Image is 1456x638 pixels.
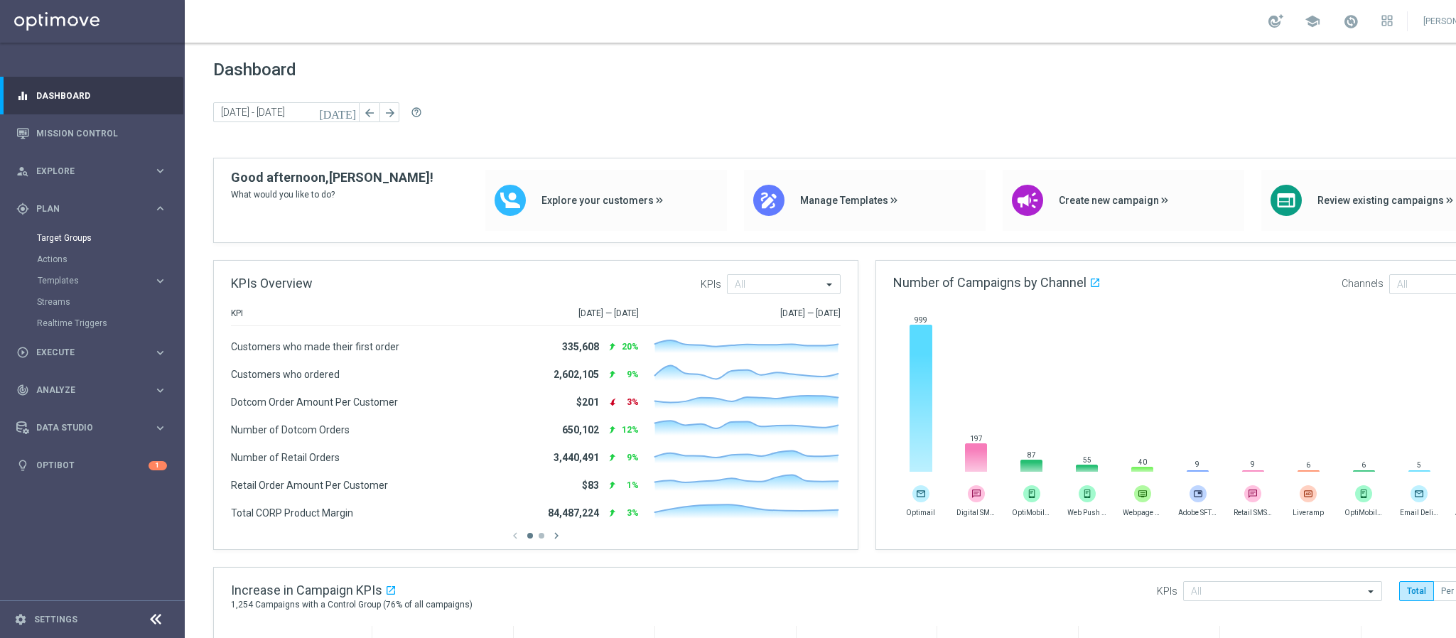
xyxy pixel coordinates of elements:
i: keyboard_arrow_right [153,202,167,215]
i: settings [14,613,27,626]
div: Templates [38,276,153,285]
i: keyboard_arrow_right [153,164,167,178]
button: Mission Control [16,128,168,139]
button: Templates keyboard_arrow_right [37,275,168,286]
span: school [1305,13,1320,29]
span: Plan [36,205,153,213]
i: keyboard_arrow_right [153,421,167,435]
span: Templates [38,276,139,285]
a: Dashboard [36,77,167,114]
a: Streams [37,296,148,308]
i: keyboard_arrow_right [153,346,167,359]
i: keyboard_arrow_right [153,274,167,288]
div: Plan [16,202,153,215]
div: Streams [37,291,183,313]
div: Execute [16,346,153,359]
button: equalizer Dashboard [16,90,168,102]
i: person_search [16,165,29,178]
div: Dashboard [16,77,167,114]
a: Optibot [36,447,149,485]
a: Realtime Triggers [37,318,148,329]
div: Realtime Triggers [37,313,183,334]
span: Analyze [36,386,153,394]
i: gps_fixed [16,202,29,215]
button: lightbulb Optibot 1 [16,460,168,471]
div: Optibot [16,447,167,485]
span: Explore [36,167,153,175]
button: person_search Explore keyboard_arrow_right [16,166,168,177]
i: track_changes [16,384,29,396]
a: Target Groups [37,232,148,244]
i: keyboard_arrow_right [153,384,167,397]
a: Actions [37,254,148,265]
span: Execute [36,348,153,357]
button: play_circle_outline Execute keyboard_arrow_right [16,347,168,358]
div: Actions [37,249,183,270]
i: lightbulb [16,459,29,472]
div: Data Studio [16,421,153,434]
button: track_changes Analyze keyboard_arrow_right [16,384,168,396]
div: Mission Control [16,114,167,152]
div: Target Groups [37,227,183,249]
div: Explore [16,165,153,178]
a: Settings [34,615,77,624]
div: Templates [37,270,183,291]
i: play_circle_outline [16,346,29,359]
span: Data Studio [36,423,153,432]
i: equalizer [16,90,29,102]
div: 1 [149,461,167,470]
div: Analyze [16,384,153,396]
a: Mission Control [36,114,167,152]
button: Data Studio keyboard_arrow_right [16,422,168,433]
button: gps_fixed Plan keyboard_arrow_right [16,203,168,215]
